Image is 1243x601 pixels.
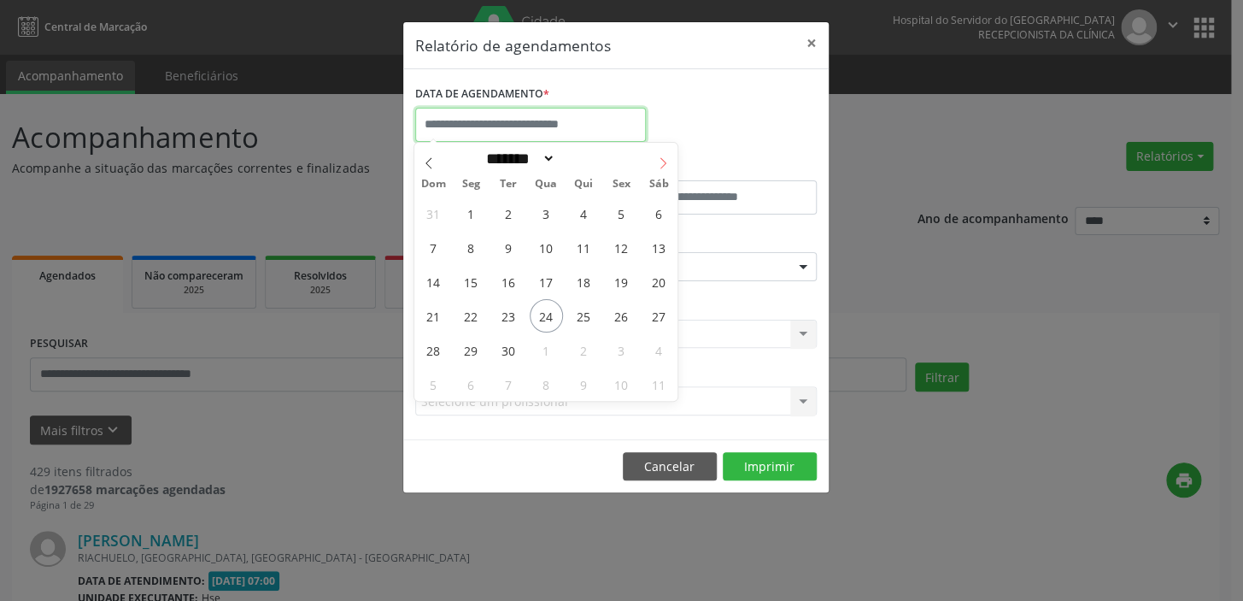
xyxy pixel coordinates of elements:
[567,333,601,367] span: Outubro 2, 2025
[555,150,612,168] input: Year
[417,231,450,264] span: Setembro 7, 2025
[530,368,563,401] span: Outubro 8, 2025
[604,197,637,230] span: Setembro 5, 2025
[492,368,525,401] span: Outubro 7, 2025
[492,299,525,333] span: Setembro 23, 2025
[530,265,563,298] span: Setembro 17, 2025
[415,81,549,108] label: DATA DE AGENDAMENTO
[492,265,525,298] span: Setembro 16, 2025
[454,197,488,230] span: Setembro 1, 2025
[490,179,527,190] span: Ter
[567,197,601,230] span: Setembro 4, 2025
[454,368,488,401] span: Outubro 6, 2025
[454,231,488,264] span: Setembro 8, 2025
[480,150,555,168] select: Month
[454,333,488,367] span: Setembro 29, 2025
[454,265,488,298] span: Setembro 15, 2025
[530,231,563,264] span: Setembro 10, 2025
[530,299,563,333] span: Setembro 24, 2025
[417,368,450,401] span: Outubro 5, 2025
[452,179,490,190] span: Seg
[417,333,450,367] span: Setembro 28, 2025
[492,197,525,230] span: Setembro 2, 2025
[723,452,817,481] button: Imprimir
[623,452,717,481] button: Cancelar
[604,231,637,264] span: Setembro 12, 2025
[527,179,565,190] span: Qua
[417,299,450,333] span: Setembro 21, 2025
[604,333,637,367] span: Outubro 3, 2025
[602,179,640,190] span: Sex
[417,265,450,298] span: Setembro 14, 2025
[567,368,601,401] span: Outubro 9, 2025
[492,333,525,367] span: Setembro 30, 2025
[565,179,602,190] span: Qui
[604,265,637,298] span: Setembro 19, 2025
[642,231,675,264] span: Setembro 13, 2025
[417,197,450,230] span: Agosto 31, 2025
[530,333,563,367] span: Outubro 1, 2025
[642,299,675,333] span: Setembro 27, 2025
[530,197,563,230] span: Setembro 3, 2025
[620,154,817,180] label: ATÉ
[642,265,675,298] span: Setembro 20, 2025
[567,231,601,264] span: Setembro 11, 2025
[454,299,488,333] span: Setembro 22, 2025
[492,231,525,264] span: Setembro 9, 2025
[640,179,677,190] span: Sáb
[794,22,829,64] button: Close
[567,265,601,298] span: Setembro 18, 2025
[642,333,675,367] span: Outubro 4, 2025
[414,179,452,190] span: Dom
[415,34,611,56] h5: Relatório de agendamentos
[604,299,637,333] span: Setembro 26, 2025
[642,368,675,401] span: Outubro 11, 2025
[604,368,637,401] span: Outubro 10, 2025
[567,299,601,333] span: Setembro 25, 2025
[642,197,675,230] span: Setembro 6, 2025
